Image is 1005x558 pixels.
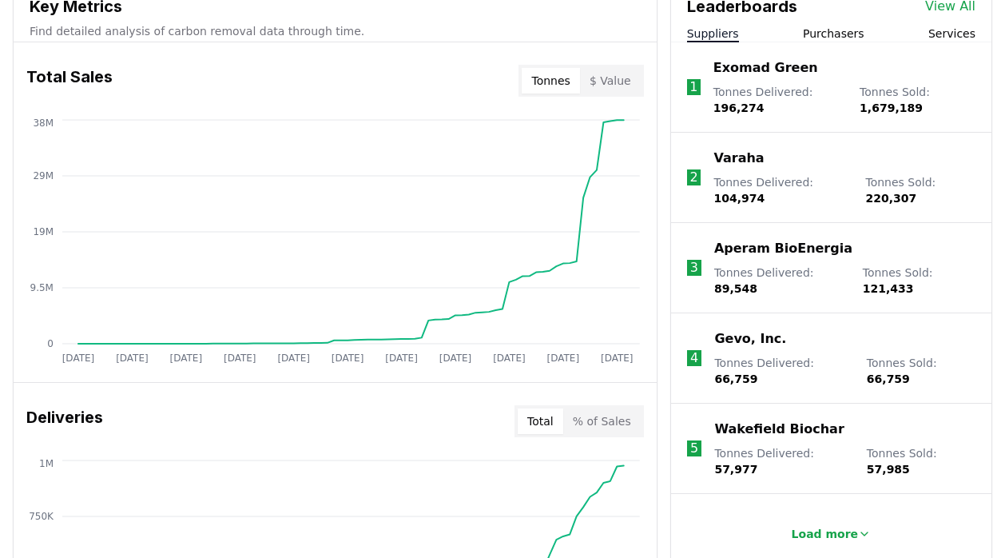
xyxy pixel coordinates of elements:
[928,26,975,42] button: Services
[714,463,757,476] span: 57,977
[563,409,641,434] button: % of Sales
[690,439,698,458] p: 5
[860,84,975,116] p: Tonnes Sold :
[690,349,698,368] p: 4
[863,282,914,295] span: 121,433
[385,353,418,364] tspan: [DATE]
[714,282,757,295] span: 89,548
[332,353,364,364] tspan: [DATE]
[689,168,697,187] p: 2
[687,26,739,42] button: Suppliers
[547,353,580,364] tspan: [DATE]
[518,409,563,434] button: Total
[803,26,864,42] button: Purchasers
[714,445,850,477] p: Tonnes Delivered :
[714,239,852,258] a: Aperam BioEnergia
[39,458,54,469] tspan: 1M
[867,463,910,476] span: 57,985
[224,353,256,364] tspan: [DATE]
[713,149,764,168] a: Varaha
[865,192,916,205] span: 220,307
[713,102,765,114] span: 196,274
[493,353,526,364] tspan: [DATE]
[116,353,149,364] tspan: [DATE]
[522,68,579,94] button: Tonnes
[690,258,698,277] p: 3
[779,518,884,550] button: Load more
[62,353,95,364] tspan: [DATE]
[867,355,975,387] p: Tonnes Sold :
[30,282,54,293] tspan: 9.5M
[714,420,844,439] a: Wakefield Biochar
[47,338,54,349] tspan: 0
[33,118,54,129] tspan: 38M
[713,84,844,116] p: Tonnes Delivered :
[33,226,54,237] tspan: 19M
[865,174,975,206] p: Tonnes Sold :
[689,78,697,97] p: 1
[713,58,818,78] a: Exomad Green
[713,174,849,206] p: Tonnes Delivered :
[714,373,757,385] span: 66,759
[33,170,54,181] tspan: 29M
[580,68,641,94] button: $ Value
[29,511,54,522] tspan: 750K
[26,405,103,437] h3: Deliveries
[277,353,310,364] tspan: [DATE]
[867,445,975,477] p: Tonnes Sold :
[439,353,472,364] tspan: [DATE]
[170,353,203,364] tspan: [DATE]
[714,355,850,387] p: Tonnes Delivered :
[714,265,847,297] p: Tonnes Delivered :
[601,353,634,364] tspan: [DATE]
[30,23,641,39] p: Find detailed analysis of carbon removal data through time.
[867,373,910,385] span: 66,759
[792,526,859,542] p: Load more
[713,192,765,205] span: 104,974
[714,329,786,349] a: Gevo, Inc.
[863,265,975,297] p: Tonnes Sold :
[860,102,923,114] span: 1,679,189
[26,65,113,97] h3: Total Sales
